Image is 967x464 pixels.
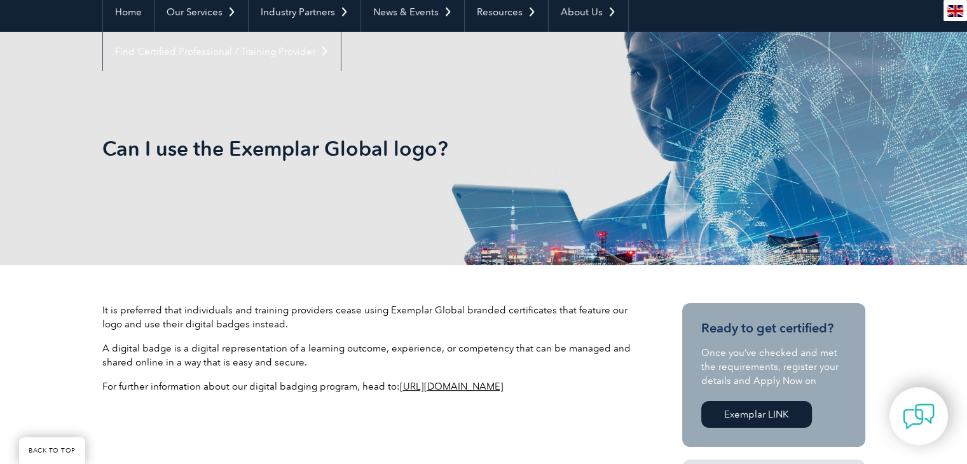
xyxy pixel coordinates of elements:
p: A digital badge is a digital representation of a learning outcome, experience, or competency that... [102,341,636,369]
img: en [947,5,963,17]
h1: Can I use the Exemplar Global logo? [102,136,591,161]
a: Find Certified Professional / Training Provider [103,32,341,71]
a: Exemplar LINK [701,401,812,428]
p: It is preferred that individuals and training providers cease using Exemplar Global branded certi... [102,303,636,331]
img: contact-chat.png [903,400,935,432]
p: Once you’ve checked and met the requirements, register your details and Apply Now on [701,346,846,388]
p: For further information about our digital badging program, head to: [102,379,636,393]
h3: Ready to get certified? [701,320,846,336]
a: [URL][DOMAIN_NAME] [400,381,504,392]
a: BACK TO TOP [19,437,85,464]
